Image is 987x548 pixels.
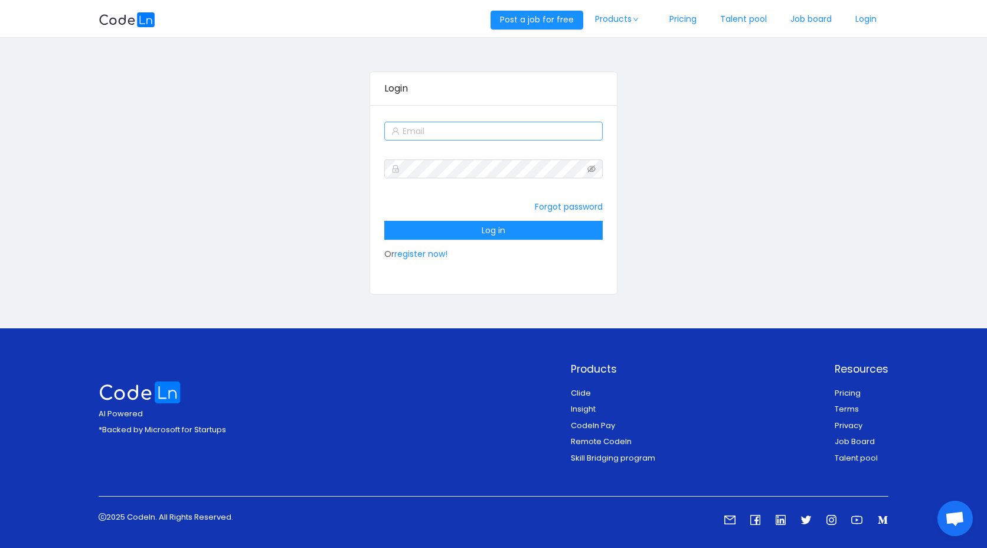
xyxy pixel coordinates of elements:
a: icon: twitter [800,516,812,527]
a: Job Board [835,436,875,447]
p: 2025 Codeln. All Rights Reserved. [99,511,233,523]
i: icon: twitter [800,514,812,526]
a: Pricing [835,387,861,399]
span: Or [384,224,602,260]
i: icon: mail [724,514,736,526]
i: icon: eye-invisible [587,165,596,173]
input: Email [384,122,602,141]
i: icon: youtube [851,514,862,526]
i: icon: instagram [826,514,837,526]
p: Resources [835,361,888,377]
i: icon: down [632,17,639,22]
i: icon: medium [877,514,888,526]
span: AI Powered [99,408,143,419]
a: Privacy [835,420,862,431]
i: icon: user [391,127,400,135]
i: icon: facebook [750,514,761,526]
a: icon: facebook [750,516,761,527]
p: Products [571,361,655,377]
p: *Backed by Microsoft for Startups [99,424,226,436]
a: icon: linkedin [775,516,786,527]
img: logo [99,381,181,403]
a: Skill Bridging program [571,452,655,464]
div: Open chat [937,501,973,536]
a: icon: medium [877,516,888,527]
button: Log in [384,221,602,240]
a: Insight [571,403,596,415]
img: logobg.f302741d.svg [99,12,155,27]
i: icon: linkedin [775,514,786,526]
a: Post a job for free [491,14,583,25]
button: Post a job for free [491,11,583,30]
a: Clide [571,387,591,399]
a: Codeln Pay [571,420,615,431]
a: icon: mail [724,516,736,527]
i: icon: copyright [99,513,106,521]
div: Login [384,72,602,105]
i: icon: lock [391,165,400,173]
a: Terms [835,403,859,415]
a: Remote Codeln [571,436,632,447]
a: Talent pool [835,452,878,464]
a: icon: instagram [826,516,837,527]
a: register now! [394,248,447,260]
a: Forgot password [535,201,603,213]
a: icon: youtube [851,516,862,527]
